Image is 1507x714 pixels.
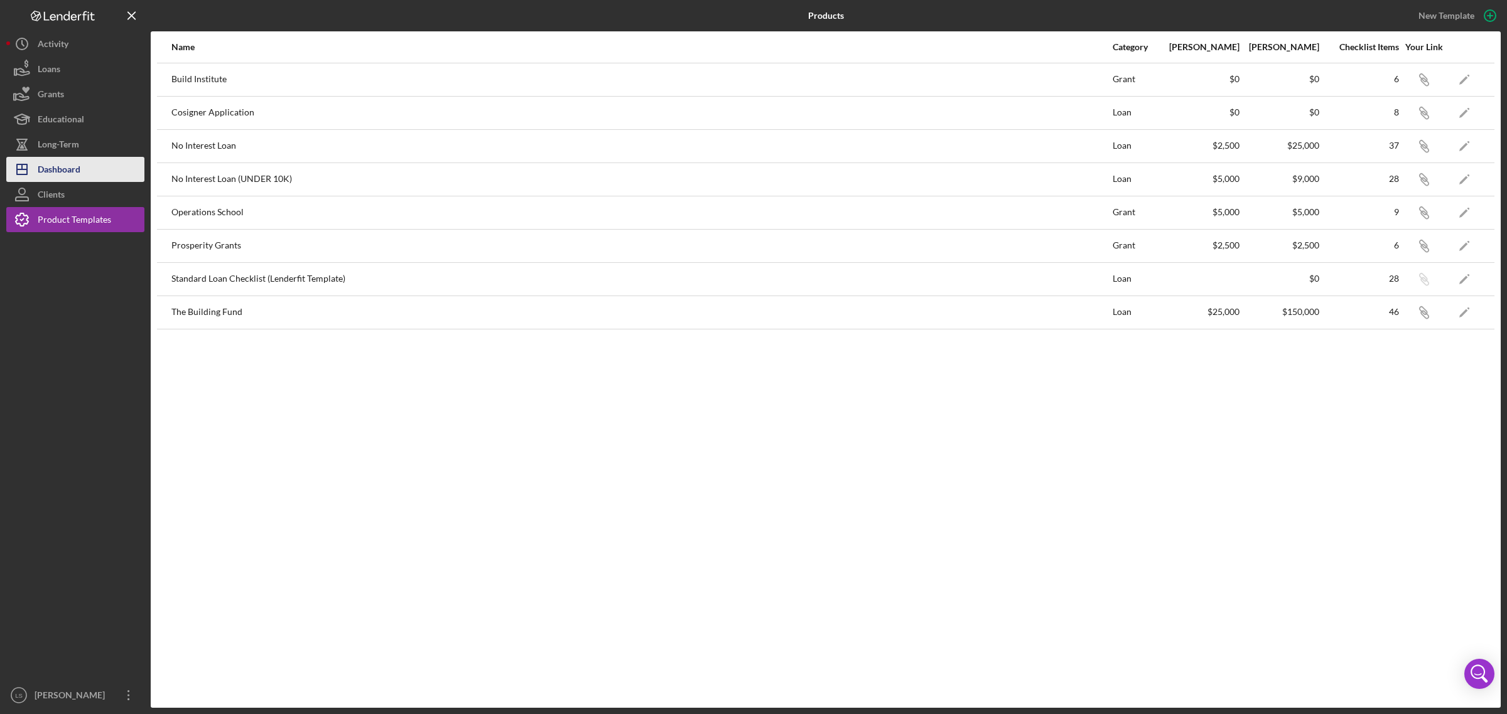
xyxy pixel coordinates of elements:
[171,264,1111,295] div: Standard Loan Checklist (Lenderfit Template)
[1464,659,1494,689] div: Open Intercom Messenger
[1241,141,1319,151] div: $25,000
[15,692,23,699] text: LS
[1321,207,1399,217] div: 9
[1113,297,1160,328] div: Loan
[1161,207,1240,217] div: $5,000
[1321,42,1399,52] div: Checklist Items
[1241,274,1319,284] div: $0
[6,82,144,107] button: Grants
[171,64,1111,95] div: Build Institute
[1113,230,1160,262] div: Grant
[1161,42,1240,52] div: [PERSON_NAME]
[1418,6,1474,25] div: New Template
[1113,164,1160,195] div: Loan
[38,132,79,160] div: Long-Term
[171,230,1111,262] div: Prosperity Grants
[38,182,65,210] div: Clients
[31,683,113,711] div: [PERSON_NAME]
[38,31,68,60] div: Activity
[1321,74,1399,84] div: 6
[1241,174,1319,184] div: $9,000
[38,107,84,135] div: Educational
[1321,240,1399,250] div: 6
[1241,307,1319,317] div: $150,000
[38,157,80,185] div: Dashboard
[1113,64,1160,95] div: Grant
[1241,107,1319,117] div: $0
[38,82,64,110] div: Grants
[1113,264,1160,295] div: Loan
[38,207,111,235] div: Product Templates
[171,42,1111,52] div: Name
[1321,307,1399,317] div: 46
[171,297,1111,328] div: The Building Fund
[1161,240,1240,250] div: $2,500
[1113,131,1160,162] div: Loan
[1400,42,1447,52] div: Your Link
[1113,42,1160,52] div: Category
[1113,197,1160,228] div: Grant
[1161,141,1240,151] div: $2,500
[1321,141,1399,151] div: 37
[6,132,144,157] button: Long-Term
[171,97,1111,129] div: Cosigner Application
[1321,274,1399,284] div: 28
[6,31,144,56] button: Activity
[1161,307,1240,317] div: $25,000
[6,107,144,132] button: Educational
[1241,240,1319,250] div: $2,500
[6,683,144,708] button: LS[PERSON_NAME]
[171,131,1111,162] div: No Interest Loan
[1321,174,1399,184] div: 28
[1113,97,1160,129] div: Loan
[171,197,1111,228] div: Operations School
[1321,107,1399,117] div: 8
[808,11,844,21] b: Products
[1161,107,1240,117] div: $0
[171,164,1111,195] div: No Interest Loan (UNDER 10K)
[1161,174,1240,184] div: $5,000
[6,182,144,207] button: Clients
[6,207,144,232] button: Product Templates
[1241,74,1319,84] div: $0
[1241,207,1319,217] div: $5,000
[38,56,60,85] div: Loans
[1241,42,1319,52] div: [PERSON_NAME]
[1161,74,1240,84] div: $0
[1411,6,1501,25] button: New Template
[6,56,144,82] button: Loans
[6,157,144,182] button: Dashboard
